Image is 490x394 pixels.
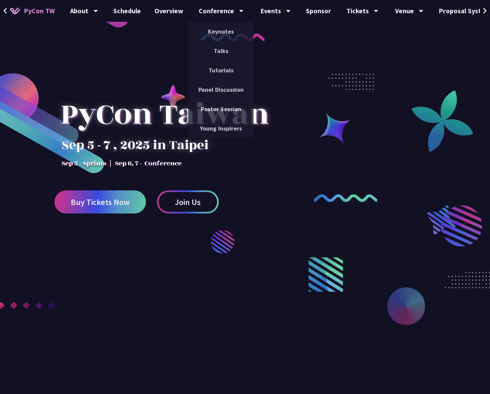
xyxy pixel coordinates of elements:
a: Talks [188,43,254,59]
a: Panel Discussion [188,82,254,98]
span: Buy Tickets Now [71,198,130,206]
img: Home icon of PyCon TW 2025 [10,7,20,14]
a: Keynotes [188,23,254,39]
img: curly-2.e802c9f.png [314,194,377,202]
a: Tutorials [188,62,254,78]
span: Join Us [175,198,201,206]
a: PyCon TW [3,2,62,19]
a: Poster Session [188,101,254,117]
a: Young Inspirers [188,120,254,136]
a: Join Us [157,190,219,213]
span: PyCon TW [24,6,55,16]
a: Buy Tickets Now [54,190,146,213]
